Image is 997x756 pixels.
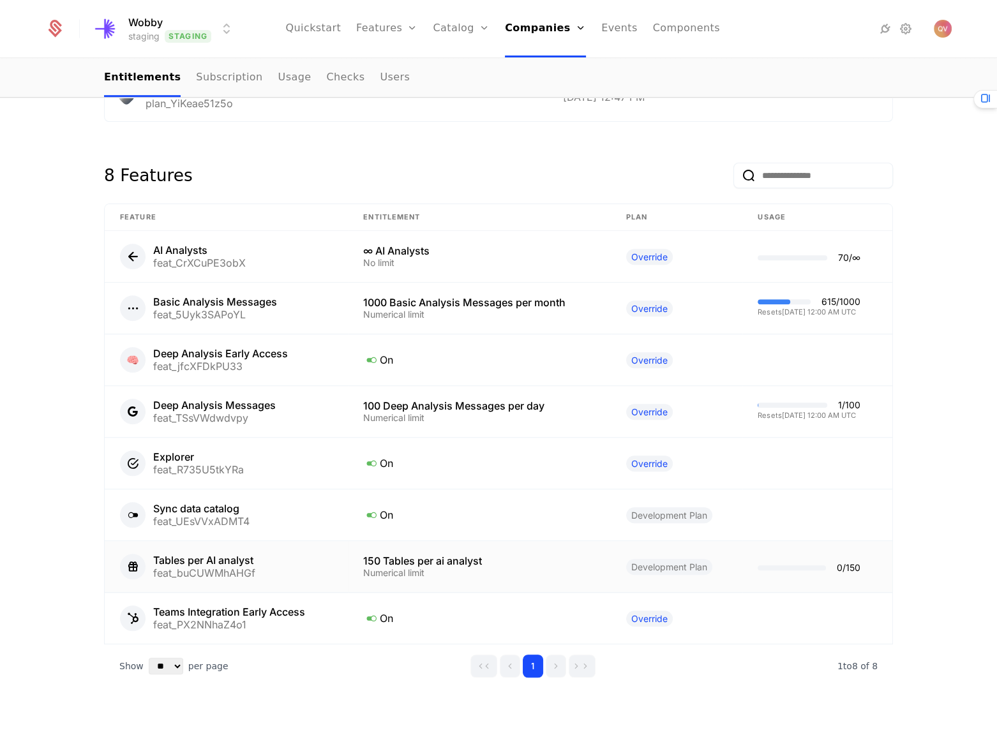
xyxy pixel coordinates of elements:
[153,619,305,630] div: feat_PX2NNhaZ4o1
[105,204,348,231] th: Feature
[363,310,596,319] div: Numerical limit
[626,249,673,265] span: Override
[569,655,596,678] button: Go to last page
[120,347,146,373] div: 🧠
[104,163,193,188] div: 8 Features
[104,59,181,97] a: Entitlements
[104,59,893,97] nav: Main
[837,661,872,671] span: 1 to 8 of
[153,503,250,514] div: Sync data catalog
[837,253,860,262] div: 70 / ∞
[546,655,566,678] button: Go to next page
[934,20,952,38] button: Open user button
[153,452,244,462] div: Explorer
[104,59,410,97] ul: Choose Sub Page
[363,246,596,256] div: ∞ AI Analysts
[348,204,611,231] th: Entitlement
[626,352,673,368] span: Override
[470,655,497,678] button: Go to first page
[758,412,860,419] div: Resets [DATE] 12:00 AM UTC
[363,413,596,422] div: Numerical limit
[626,559,712,575] span: Development Plan
[363,401,596,411] div: 100 Deep Analysis Messages per day
[626,611,673,626] span: Override
[153,400,276,410] div: Deep Analysis Messages
[611,204,742,231] th: plan
[91,13,122,44] img: Wobby
[119,660,144,672] span: Show
[278,59,311,97] a: Usage
[104,644,893,688] div: Table pagination
[128,15,163,30] span: Wobby
[153,464,244,475] div: feat_R735U5tkYRa
[363,352,596,368] div: On
[758,309,860,316] div: Resets [DATE] 12:00 AM UTC
[153,555,255,565] div: Tables per AI analyst
[523,655,543,678] button: Go to page 1
[500,655,520,678] button: Go to previous page
[380,59,410,97] a: Users
[153,361,288,371] div: feat_jfcXFDkPU33
[837,661,878,671] span: 8
[146,98,234,108] div: plan_YiKeae51z5o
[626,507,712,523] span: Development Plan
[934,20,952,38] img: Quinten Verhelst
[363,610,596,626] div: On
[563,92,877,102] div: [DATE] 12:47 PM
[153,568,255,578] div: feat_buCUWMhAHGf
[153,245,246,255] div: AI Analysts
[196,59,262,97] a: Subscription
[326,59,364,97] a: Checks
[742,204,892,231] th: Usage
[153,607,305,617] div: Teams Integration Early Access
[149,658,183,674] select: Select page size
[363,568,596,577] div: Numerical limit
[153,516,250,526] div: feat_UEsVVxADMT4
[837,401,860,410] div: 1 / 100
[626,456,673,471] span: Override
[153,413,276,423] div: feat_TSsVWdwdvpy
[363,258,596,267] div: No limit
[878,21,893,36] a: Integrations
[153,309,277,320] div: feat_5Uyk3SAPoYL
[470,655,596,678] div: Page navigation
[95,15,234,43] button: Select environment
[128,30,160,43] div: staging
[363,455,596,471] div: On
[821,297,860,306] div: 615 / 1000
[363,507,596,523] div: On
[363,556,596,566] div: 150 Tables per ai analyst
[898,21,913,36] a: Settings
[153,348,288,359] div: Deep Analysis Early Access
[165,30,211,43] span: Staging
[626,300,673,316] span: Override
[188,660,229,672] span: per page
[363,297,596,308] div: 1000 Basic Analysis Messages per month
[626,404,673,420] span: Override
[153,258,246,268] div: feat_CrXCuPE3obX
[153,297,277,307] div: Basic Analysis Messages
[836,563,860,572] div: 0 / 150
